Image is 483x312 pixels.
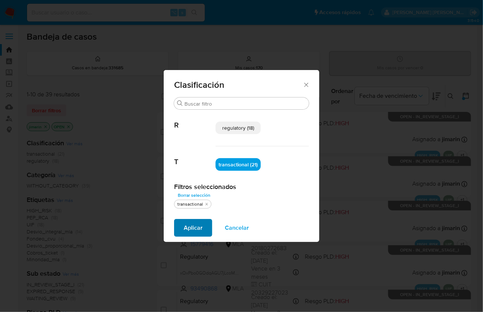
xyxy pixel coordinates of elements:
button: Borrar selección [174,191,214,200]
span: regulatory (18) [222,124,254,132]
div: transactional (21) [216,158,261,171]
div: regulatory (18) [216,122,261,134]
button: Cancelar [215,219,259,237]
button: Aplicar [174,219,212,237]
button: Buscar [177,100,183,106]
span: Borrar selección [178,192,210,199]
span: transactional (21) [219,161,258,168]
span: Aplicar [184,220,203,236]
h2: Filtros seleccionados [174,183,309,191]
div: transactional [176,201,204,208]
button: quitar transactional [204,201,210,207]
span: Clasificación [174,80,303,89]
button: Cerrar [303,81,309,88]
input: Buscar filtro [184,100,306,107]
span: R [174,110,216,130]
span: Cancelar [225,220,249,236]
span: T [174,146,216,166]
